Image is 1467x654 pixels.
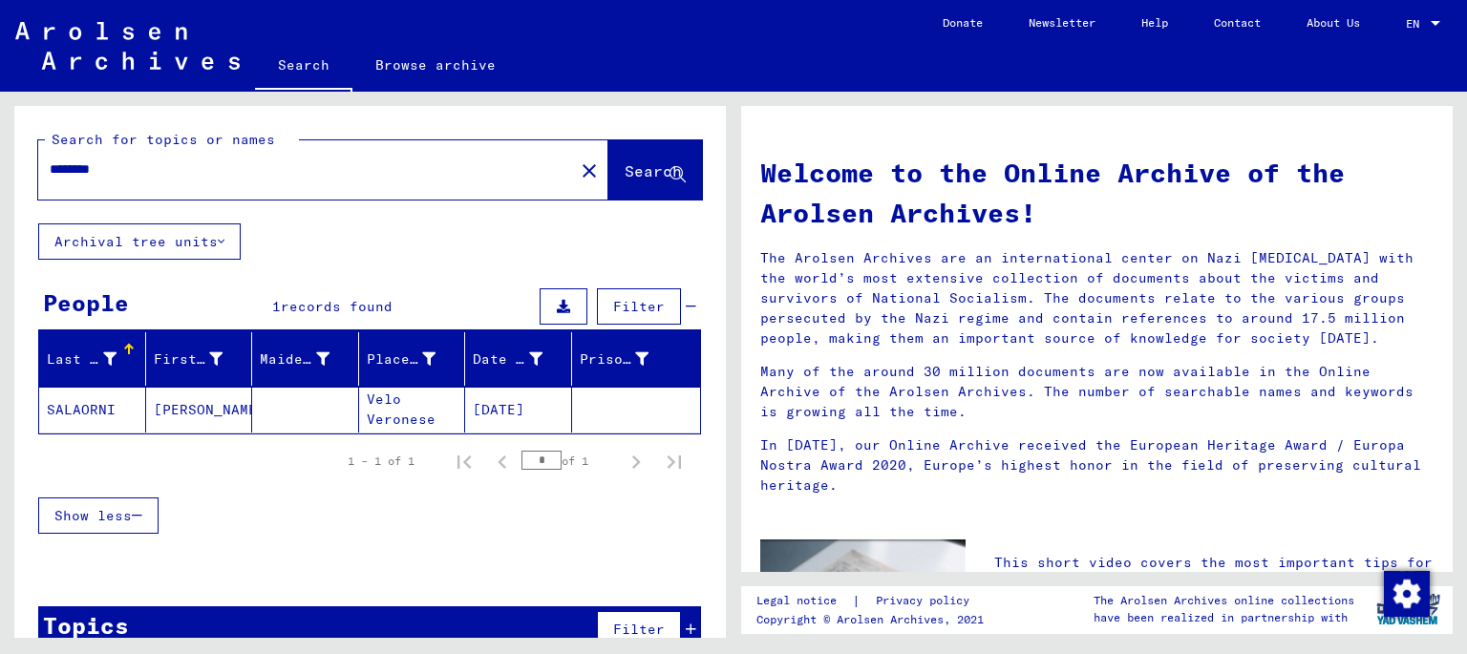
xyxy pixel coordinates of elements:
[760,539,966,651] img: video.jpg
[252,332,359,386] mat-header-cell: Maiden Name
[572,332,701,386] mat-header-cell: Prisoner #
[255,42,352,92] a: Search
[47,344,145,374] div: Last Name
[760,248,1434,348] p: The Arolsen Archives are an international center on Nazi [MEDICAL_DATA] with the world’s most ext...
[38,497,159,534] button: Show less
[43,285,129,320] div: People
[473,344,571,374] div: Date of Birth
[1372,585,1444,633] img: yv_logo.png
[760,153,1434,233] h1: Welcome to the Online Archive of the Arolsen Archives!
[52,131,275,148] mat-label: Search for topics or names
[597,288,681,325] button: Filter
[352,42,519,88] a: Browse archive
[613,621,665,638] span: Filter
[617,442,655,480] button: Next page
[281,298,393,315] span: records found
[154,344,252,374] div: First Name
[359,332,466,386] mat-header-cell: Place of Birth
[47,349,117,369] div: Last Name
[473,349,542,369] div: Date of Birth
[608,140,702,200] button: Search
[146,332,253,386] mat-header-cell: First Name
[359,387,466,432] mat-cell: Velo Veronese
[154,349,223,369] div: First Name
[260,349,330,369] div: Maiden Name
[756,591,992,611] div: |
[760,435,1434,496] p: In [DATE], our Online Archive received the European Heritage Award / Europa Nostra Award 2020, Eu...
[272,298,281,315] span: 1
[570,151,608,189] button: Clear
[38,223,241,260] button: Archival tree units
[756,591,852,611] a: Legal notice
[39,387,146,432] mat-cell: SALAORNI
[994,553,1434,593] p: This short video covers the most important tips for searching the Online Archive.
[465,332,572,386] mat-header-cell: Date of Birth
[260,344,358,374] div: Maiden Name
[760,362,1434,422] p: Many of the around 30 million documents are now available in the Online Archive of the Arolsen Ar...
[578,159,601,182] mat-icon: close
[521,452,617,470] div: of 1
[348,453,415,470] div: 1 – 1 of 1
[54,507,132,524] span: Show less
[483,442,521,480] button: Previous page
[15,22,240,70] img: Arolsen_neg.svg
[597,611,681,647] button: Filter
[756,611,992,628] p: Copyright © Arolsen Archives, 2021
[613,298,665,315] span: Filter
[1094,592,1354,609] p: The Arolsen Archives online collections
[625,161,682,180] span: Search
[43,608,129,643] div: Topics
[655,442,693,480] button: Last page
[146,387,253,432] mat-cell: [PERSON_NAME]
[1384,571,1430,617] img: Change consent
[861,591,992,611] a: Privacy policy
[580,349,649,369] div: Prisoner #
[465,387,572,432] mat-cell: [DATE]
[39,332,146,386] mat-header-cell: Last Name
[367,349,436,369] div: Place of Birth
[580,344,678,374] div: Prisoner #
[1406,17,1427,31] span: EN
[1094,609,1354,626] p: have been realized in partnership with
[445,442,483,480] button: First page
[367,344,465,374] div: Place of Birth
